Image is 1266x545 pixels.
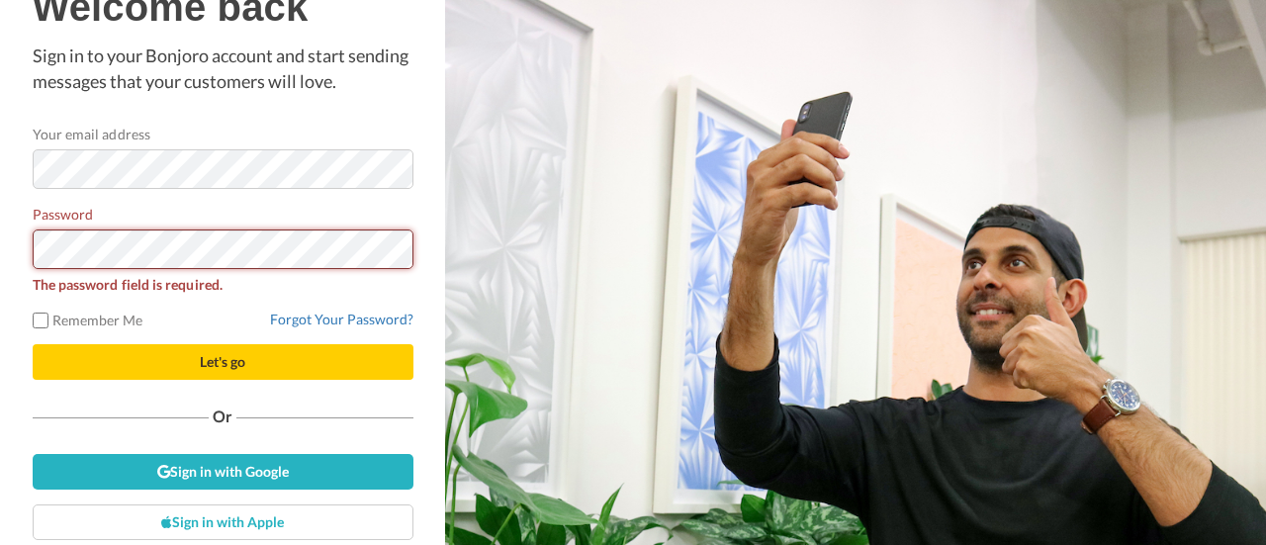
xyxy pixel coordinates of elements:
[33,454,413,490] a: Sign in with Google
[33,310,143,330] label: Remember Me
[33,44,413,94] p: Sign in to your Bonjoro account and start sending messages that your customers will love.
[33,504,413,540] a: Sign in with Apple
[33,124,150,144] label: Your email address
[200,353,245,370] span: Let's go
[33,276,223,293] strong: The password field is required.
[209,409,236,423] span: Or
[33,313,48,328] input: Remember Me
[33,204,94,225] label: Password
[270,311,413,327] a: Forgot Your Password?
[33,344,413,380] button: Let's go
